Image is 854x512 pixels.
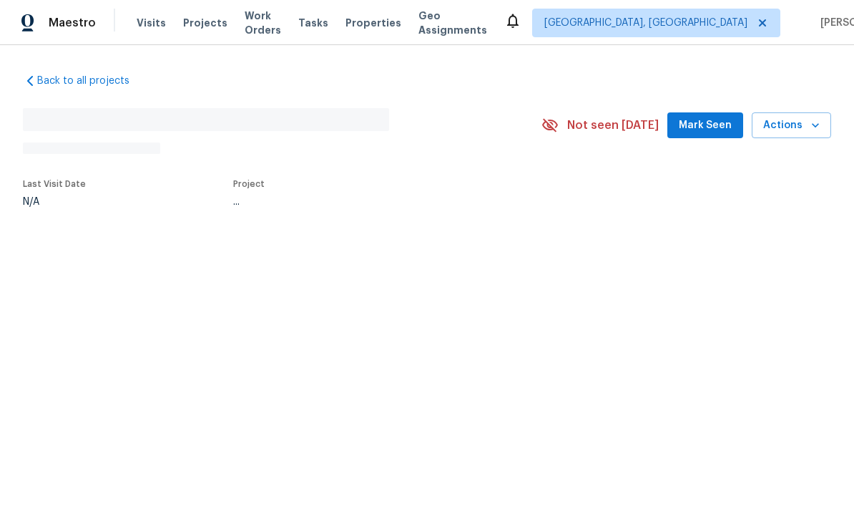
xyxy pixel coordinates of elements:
span: Mark Seen [679,117,732,135]
span: Not seen [DATE] [567,118,659,132]
span: Properties [345,16,401,30]
div: N/A [23,197,86,207]
span: Last Visit Date [23,180,86,188]
a: Back to all projects [23,74,160,88]
span: Work Orders [245,9,281,37]
span: Visits [137,16,166,30]
span: Actions [763,117,820,135]
span: Projects [183,16,227,30]
span: Maestro [49,16,96,30]
span: Project [233,180,265,188]
button: Actions [752,112,831,139]
button: Mark Seen [667,112,743,139]
span: Geo Assignments [418,9,487,37]
span: Tasks [298,18,328,28]
span: [GEOGRAPHIC_DATA], [GEOGRAPHIC_DATA] [544,16,747,30]
div: ... [233,197,508,207]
